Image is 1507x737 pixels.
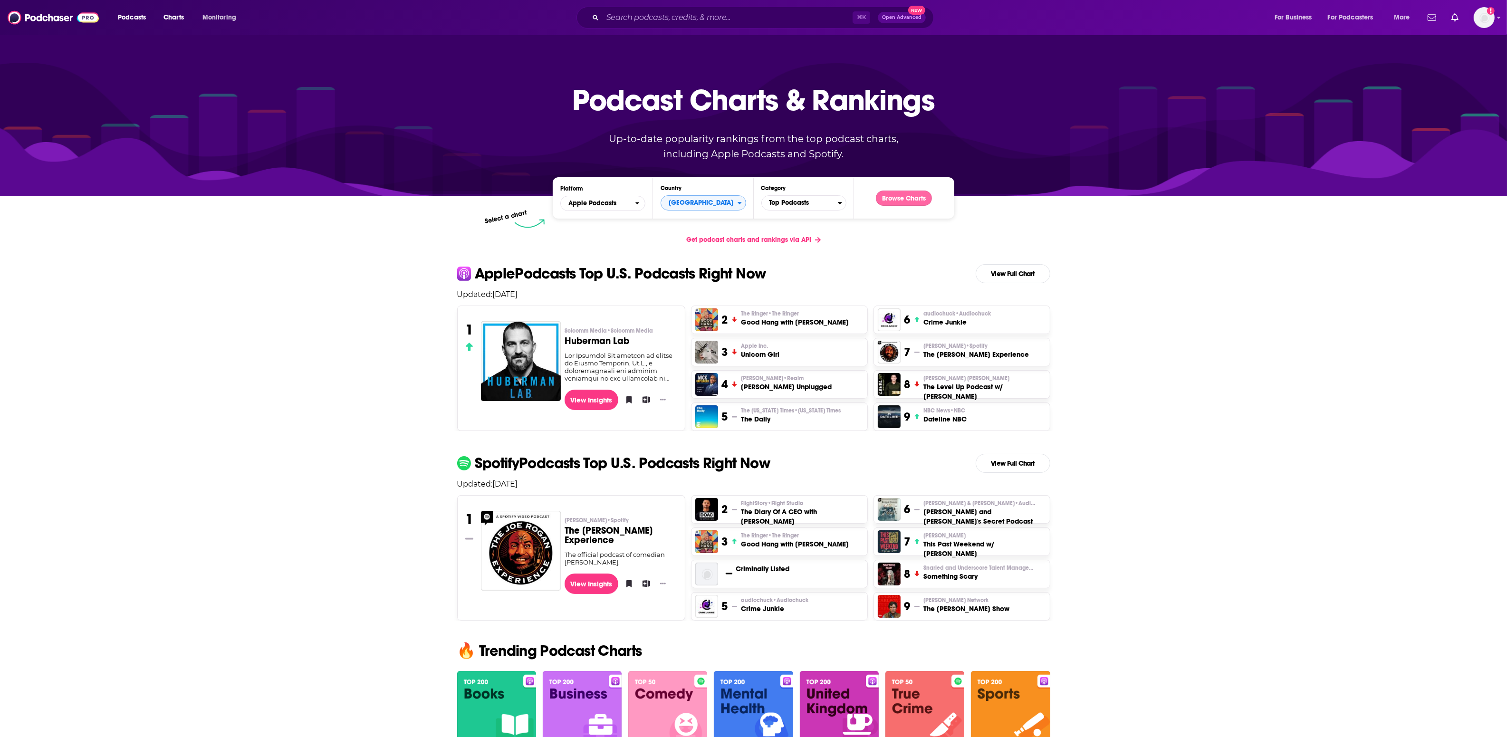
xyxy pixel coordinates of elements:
[878,12,926,23] button: Open AdvancedNew
[560,196,645,211] h2: Platforms
[923,499,1037,507] span: [PERSON_NAME] & [PERSON_NAME]
[923,414,967,424] h3: Dateline NBC
[515,219,545,228] img: select arrow
[565,517,677,524] p: Joe Rogan • Spotify
[572,69,935,131] p: Podcast Charts & Rankings
[923,596,989,604] span: [PERSON_NAME] Network
[661,195,737,211] span: [GEOGRAPHIC_DATA]
[565,327,677,352] a: Scicomm Media•Scicomm MediaHuberman Lab
[695,373,718,396] a: Mick Unplugged
[202,11,236,24] span: Monitoring
[741,342,768,350] span: Apple Inc.
[565,390,618,410] a: View Insights
[923,310,991,327] a: audiochuck•AudiochuckCrime Junkie
[457,456,471,470] img: spotify Icon
[923,604,1009,613] h3: The [PERSON_NAME] Show
[878,405,901,428] img: Dateline NBC
[878,563,901,585] img: Something Scary
[1387,10,1422,25] button: open menu
[923,374,1046,401] a: [PERSON_NAME] [PERSON_NAME]The Level Up Podcast w/ [PERSON_NAME]
[695,341,718,364] a: Unicorn Girl
[950,407,965,414] span: • NBC
[679,228,828,251] a: Get podcast charts and rankings via API
[923,350,1029,359] h3: The [PERSON_NAME] Experience
[741,532,849,549] a: The Ringer•The RingerGood Hang with [PERSON_NAME]
[741,317,849,327] h3: Good Hang with [PERSON_NAME]
[695,563,718,585] a: Criminally Listed
[450,643,1058,659] h2: 🔥 Trending Podcast Charts
[741,532,849,539] p: The Ringer • The Ringer
[876,191,932,206] button: Browse Charts
[736,564,790,574] a: Criminally Listed
[722,313,728,327] h3: 2
[923,342,988,350] span: [PERSON_NAME]
[695,405,718,428] a: The Daily
[722,535,728,549] h3: 3
[923,564,1037,572] span: Snarled and Underscore Talent Management
[878,595,901,618] img: The Tucker Carlson Show
[607,327,653,334] span: • Scicomm Media
[568,200,616,207] span: Apple Podcasts
[904,535,911,549] h3: 7
[565,327,677,335] p: Scicomm Media • Scicomm Media
[1424,10,1440,26] a: Show notifications dropdown
[741,539,849,549] h3: Good Hang with [PERSON_NAME]
[741,342,779,350] p: Apple Inc.
[481,511,561,591] img: The Joe Rogan Experience
[1448,10,1462,26] a: Show notifications dropdown
[882,15,921,20] span: Open Advanced
[923,532,1046,558] a: [PERSON_NAME]This Past Weekend w/ [PERSON_NAME]
[904,410,911,424] h3: 9
[923,532,1046,539] p: Theo Von
[481,511,561,590] a: The Joe Rogan Experience
[955,310,991,317] span: • Audiochuck
[565,352,677,382] div: Lor Ipsumdol Sit ametcon ad elitse do Eiusmo Temporin, Ut.L., e doloremagnaali eni adminim veniam...
[904,502,911,517] h3: 6
[722,502,728,517] h3: 2
[741,596,808,613] a: audiochuck•AudiochuckCrime Junkie
[465,511,473,528] h3: 1
[118,11,146,24] span: Podcasts
[923,507,1046,526] h3: [PERSON_NAME] and [PERSON_NAME]'s Secret Podcast
[923,407,967,414] p: NBC News • NBC
[878,373,901,396] a: The Level Up Podcast w/ Paul Alex
[794,407,841,414] span: • [US_STATE] Times
[722,377,728,392] h3: 4
[741,604,808,613] h3: Crime Junkie
[565,526,677,545] h3: The [PERSON_NAME] Experience
[904,567,911,581] h3: 8
[904,377,911,392] h3: 8
[741,407,841,414] p: The New York Times • New York Times
[741,310,849,327] a: The Ringer•The RingerGood Hang with [PERSON_NAME]
[1268,10,1324,25] button: open menu
[741,374,804,382] span: [PERSON_NAME]
[639,392,649,407] button: Add to List
[695,498,718,521] a: The Diary Of A CEO with Steven Bartlett
[773,597,808,603] span: • Audiochuck
[1275,11,1312,24] span: For Business
[695,595,718,618] img: Crime Junkie
[878,341,901,364] a: The Joe Rogan Experience
[1328,11,1373,24] span: For Podcasters
[878,498,901,521] img: Matt and Shane's Secret Podcast
[565,517,629,524] span: [PERSON_NAME]
[8,9,99,27] img: Podchaser - Follow, Share and Rate Podcasts
[639,576,649,591] button: Add to List
[565,517,677,551] a: [PERSON_NAME]•SpotifyThe [PERSON_NAME] Experience
[741,310,849,317] p: The Ringer • The Ringer
[565,327,653,335] span: Scicomm Media
[695,530,718,553] img: Good Hang with Amy Poehler
[475,456,770,471] p: Spotify Podcasts Top U.S. Podcasts Right Now
[622,576,632,591] button: Bookmark Podcast
[878,308,901,331] a: Crime Junkie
